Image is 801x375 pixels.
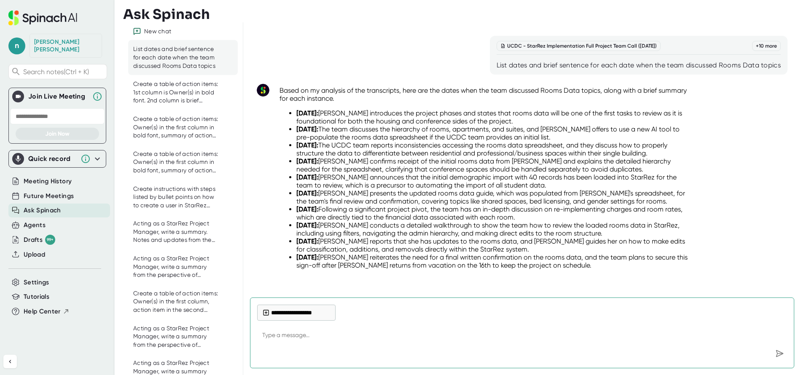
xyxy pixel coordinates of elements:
li: [PERSON_NAME] reports that she has updates to the rooms data, and [PERSON_NAME] guides her on how... [296,237,691,253]
div: Acting as a StarRez Project Manager, write a summary from the perspective of [PERSON_NAME]. Notes... [133,254,220,279]
div: Nicole Kelly [34,38,97,53]
div: Quick record [28,155,76,163]
div: Send message [772,346,787,361]
li: [PERSON_NAME] presents the updated rooms data guide, which was populated from [PERSON_NAME]'s spr... [296,189,691,205]
button: Collapse sidebar [3,355,17,368]
p: Based on my analysis of the transcripts, here are the dates when the team discussed Rooms Data to... [280,86,691,102]
div: Create a table of action items: Owner(s) in the first column, action item in the second column, a... [133,289,220,314]
strong: [DATE]: [296,109,318,117]
div: UCDC - StarRez Implementation Full Project Team Call ([DATE]) [497,41,661,51]
div: Join Live Meeting [28,92,88,101]
div: Drafts [24,235,55,245]
button: Agents [24,220,46,230]
div: Join Live MeetingJoin Live Meeting [12,88,102,105]
span: Join Now [45,130,70,137]
strong: [DATE]: [296,253,318,261]
div: List dates and brief sentence for each date when the team discussed Rooms Data topics [133,45,220,70]
li: [PERSON_NAME] introduces the project phases and states that rooms data will be one of the first t... [296,109,691,125]
button: Meeting History [24,177,72,186]
span: Help Center [24,307,61,316]
strong: [DATE]: [296,173,318,181]
div: + 10 more [752,41,781,51]
li: Following a significant project pivot, the team has an in-depth discussion on re-implementing cha... [296,205,691,221]
button: Future Meetings [24,191,74,201]
div: 99+ [45,235,55,245]
strong: [DATE]: [296,125,318,133]
span: n [8,37,25,54]
button: Settings [24,278,49,287]
button: Ask Spinach [24,206,61,215]
div: List dates and brief sentence for each date when the team discussed Rooms Data topics [497,61,781,70]
li: [PERSON_NAME] conducts a detailed walkthrough to show the team how to review the loaded rooms dat... [296,221,691,237]
li: The team discusses the hierarchy of rooms, apartments, and suites, and [PERSON_NAME] offers to us... [296,125,691,141]
div: Create a table of action items: 1st column is Owner(s) in bold font. 2nd column is brief summary ... [133,80,220,105]
h3: Ask Spinach [123,6,210,22]
li: The UCDC team reports inconsistencies accessing the rooms data spreadsheet, and they discuss how ... [296,141,691,157]
button: Join Now [16,128,99,140]
button: Upload [24,250,45,260]
strong: [DATE]: [296,189,318,197]
strong: [DATE]: [296,237,318,245]
div: Acting as a StarRez Project Manager, write a summary from the perspective of [PERSON_NAME]. Notes... [133,324,220,349]
div: New chat [144,28,171,35]
button: Drafts 99+ [24,235,55,245]
div: Quick record [12,150,102,167]
span: Search notes (Ctrl + K) [23,68,105,76]
img: Join Live Meeting [14,92,22,101]
div: Create a table of action items: Owner(s) in the first column in bold font, summary of action item... [133,115,220,140]
strong: [DATE]: [296,141,318,149]
button: Help Center [24,307,70,316]
button: Tutorials [24,292,49,302]
div: Acting as a StarRez Project Manager, write a summary. Notes and updates from the call are below: ... [133,220,220,244]
strong: [DATE]: [296,221,318,229]
strong: [DATE]: [296,205,318,213]
li: [PERSON_NAME] announces that the initial demographic import with 40 records has been loaded into ... [296,173,691,189]
li: [PERSON_NAME] confirms receipt of the initial rooms data from [PERSON_NAME] and explains the deta... [296,157,691,173]
div: Create instructions with steps listed by bullet points on how to create a user in StarRez Web [133,185,220,210]
li: [PERSON_NAME] reiterates the need for a final written confirmation on the rooms data, and the tea... [296,253,691,269]
div: Create a table of action items: Owner(s) in the first column in bold font, summary of action item... [133,150,220,175]
strong: [DATE]: [296,157,318,165]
